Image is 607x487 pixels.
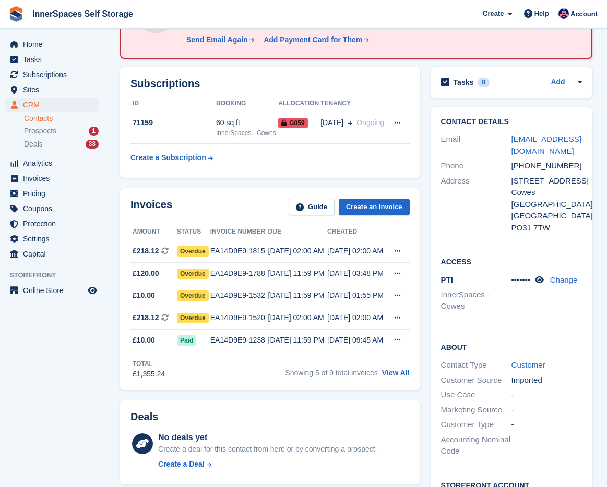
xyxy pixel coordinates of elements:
[5,171,99,186] a: menu
[339,199,410,216] a: Create an Invoice
[133,246,159,257] span: £218.12
[511,389,582,401] div: -
[210,224,268,240] th: Invoice number
[23,201,86,216] span: Coupons
[5,247,99,261] a: menu
[133,369,165,380] div: £1,355.24
[534,8,549,19] span: Help
[86,284,99,297] a: Preview store
[23,186,86,201] span: Pricing
[511,187,582,199] div: Cowes
[5,186,99,201] a: menu
[5,156,99,171] a: menu
[511,210,582,222] div: [GEOGRAPHIC_DATA]
[5,67,99,82] a: menu
[570,9,598,19] span: Account
[133,312,159,323] span: £218.12
[130,117,216,128] div: 71159
[177,313,209,323] span: Overdue
[5,37,99,52] a: menu
[130,152,206,163] div: Create a Subscription
[8,6,24,22] img: stora-icon-8386f47178a22dfd0bd8f6a31ec36ba5ce8667c1dd55bd0f319d3a0aa187defe.svg
[86,140,99,149] div: 33
[441,275,453,284] span: PTI
[327,268,386,279] div: [DATE] 03:48 PM
[511,222,582,234] div: PO31 7TW
[133,268,159,279] span: £120.00
[483,8,504,19] span: Create
[158,444,377,455] div: Create a deal for this contact from here or by converting a prospect.
[511,275,531,284] span: •••••••
[158,431,377,444] div: No deals yet
[327,312,386,323] div: [DATE] 02:00 AM
[511,360,545,369] a: Customer
[268,335,327,346] div: [DATE] 11:59 PM
[28,5,137,22] a: InnerSpaces Self Storage
[210,268,268,279] div: EA14D9E9-1788
[268,290,327,301] div: [DATE] 11:59 PM
[130,224,177,240] th: Amount
[9,270,104,281] span: Storefront
[5,98,99,112] a: menu
[511,175,582,187] div: [STREET_ADDRESS]
[268,224,327,240] th: Due
[130,95,216,112] th: ID
[5,232,99,246] a: menu
[550,275,578,284] a: Change
[5,216,99,231] a: menu
[24,139,43,149] span: Deals
[441,359,511,371] div: Contact Type
[511,135,581,155] a: [EMAIL_ADDRESS][DOMAIN_NAME]
[320,117,343,128] span: [DATE]
[454,78,474,87] h2: Tasks
[23,232,86,246] span: Settings
[327,246,386,257] div: [DATE] 02:00 AM
[327,335,386,346] div: [DATE] 09:45 AM
[158,459,205,470] div: Create a Deal
[24,114,99,124] a: Contacts
[441,133,511,157] div: Email
[133,335,155,346] span: £10.00
[441,434,511,457] div: Accounting Nominal Code
[441,342,582,352] h2: About
[23,283,86,298] span: Online Store
[320,95,387,112] th: Tenancy
[23,216,86,231] span: Protection
[511,199,582,211] div: [GEOGRAPHIC_DATA]
[268,246,327,257] div: [DATE] 02:00 AM
[558,8,569,19] img: Dominic Hampson
[285,369,377,377] span: Showing 5 of 9 total invoices
[186,34,248,45] div: Send Email Again
[259,34,370,45] a: Add Payment Card for Them
[23,247,86,261] span: Capital
[216,117,278,128] div: 60 sq ft
[23,52,86,67] span: Tasks
[441,389,511,401] div: Use Case
[511,419,582,431] div: -
[23,98,86,112] span: CRM
[130,411,158,423] h2: Deals
[23,82,86,97] span: Sites
[441,175,511,234] div: Address
[511,160,582,172] div: [PHONE_NUMBER]
[133,359,165,369] div: Total
[23,156,86,171] span: Analytics
[216,128,278,138] div: InnerSpaces - Cowes
[130,78,410,90] h2: Subscriptions
[216,95,278,112] th: Booking
[177,269,209,279] span: Overdue
[210,335,268,346] div: EA14D9E9-1238
[441,419,511,431] div: Customer Type
[5,82,99,97] a: menu
[210,290,268,301] div: EA14D9E9-1532
[158,459,377,470] a: Create a Deal
[327,224,386,240] th: Created
[478,78,490,87] div: 0
[441,160,511,172] div: Phone
[441,256,582,266] h2: Access
[551,77,565,89] a: Add
[5,283,99,298] a: menu
[23,67,86,82] span: Subscriptions
[177,246,209,257] span: Overdue
[268,312,327,323] div: [DATE] 02:00 AM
